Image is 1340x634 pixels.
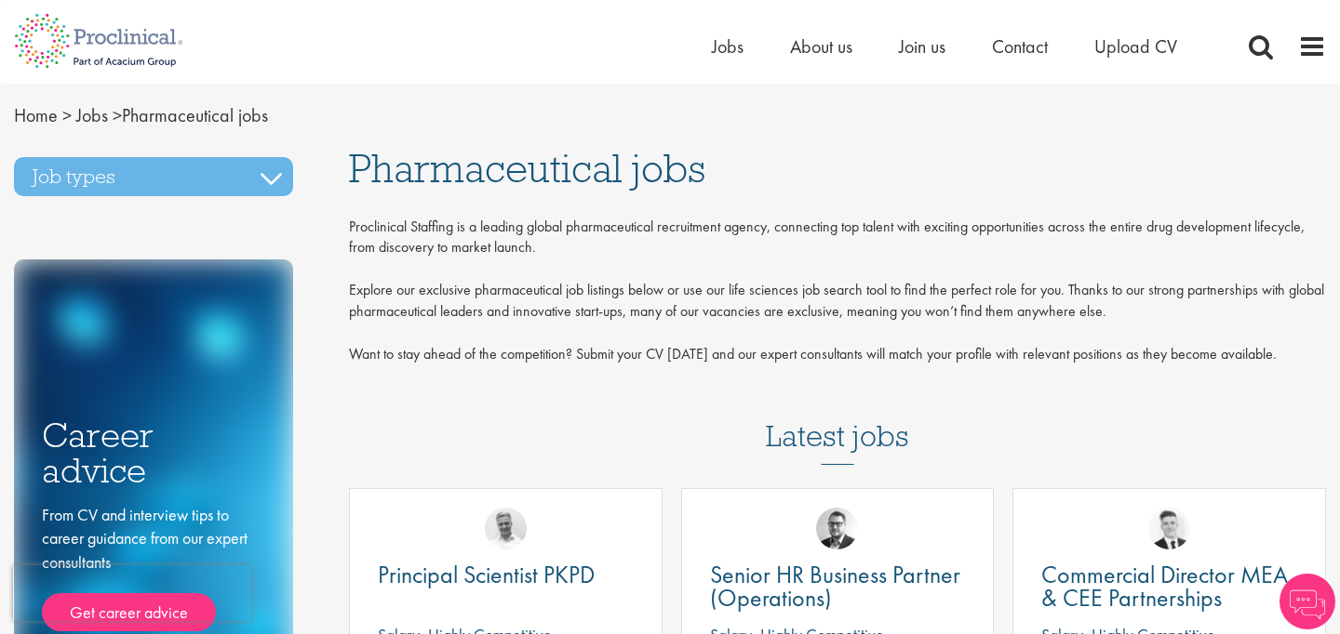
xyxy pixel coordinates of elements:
a: Senior HR Business Partner (Operations) [710,563,966,610]
a: Join us [899,34,945,59]
a: breadcrumb link to Home [14,103,58,127]
h3: Job types [14,157,293,196]
a: About us [790,34,852,59]
span: Principal Scientist PKPD [378,559,595,590]
a: Principal Scientist PKPD [378,563,634,587]
iframe: reCAPTCHA [13,565,251,621]
div: From CV and interview tips to career guidance from our expert consultants [42,503,265,632]
span: Senior HR Business Partner (Operations) [710,559,960,614]
a: Commercial Director MEA & CEE Partnerships [1041,563,1297,610]
span: > [113,103,122,127]
span: Commercial Director MEA & CEE Partnerships [1041,559,1288,614]
h3: Career advice [42,417,265,489]
span: Pharmaceutical jobs [349,143,705,193]
h3: Latest jobs [766,374,909,465]
img: Niklas Kaminski [816,508,858,549]
img: Joshua Bye [485,508,527,549]
img: Chatbot [1280,574,1335,629]
a: Contact [992,34,1048,59]
span: Pharmaceutical jobs [14,103,268,127]
a: Jobs [712,34,744,59]
img: Nicolas Daniel [1148,508,1190,549]
a: breadcrumb link to Jobs [76,103,108,127]
div: Proclinical Staffing is a leading global pharmaceutical recruitment agency, connecting top talent... [349,217,1326,375]
a: Upload CV [1094,34,1177,59]
span: > [62,103,72,127]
